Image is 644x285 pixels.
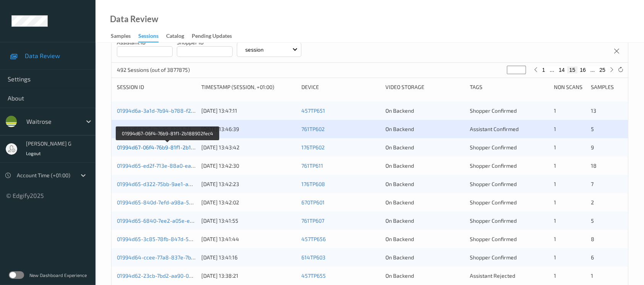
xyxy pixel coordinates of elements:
div: [DATE] 13:42:23 [201,180,296,188]
div: On Backend [385,162,464,170]
span: Shopper Confirmed [470,144,517,151]
span: 9 [591,144,594,151]
a: 761TP602 [301,126,325,132]
a: 457TP656 [301,236,326,242]
button: 25 [597,66,608,73]
a: Sessions [138,31,166,42]
span: 1 [554,272,557,279]
span: 1 [554,144,557,151]
div: On Backend [385,235,464,243]
div: [DATE] 13:42:02 [201,199,296,206]
span: 1 [554,236,557,242]
span: Shopper Confirmed [470,199,517,206]
button: 14 [557,66,567,73]
div: On Backend [385,107,464,115]
span: 1 [554,126,557,132]
span: 1 [554,162,557,169]
span: Shopper Confirmed [470,162,517,169]
a: 614TP603 [301,254,325,261]
a: 01994d65-ed2f-713e-88a0-ea909a0e17a1 [117,162,220,169]
div: Samples [111,32,131,42]
span: 13 [591,107,596,114]
a: 457TP655 [301,272,326,279]
div: Timestamp (Session, +01:00) [201,83,296,91]
a: Samples [111,31,138,42]
div: On Backend [385,272,464,280]
div: [DATE] 13:38:21 [201,272,296,280]
p: session [243,46,266,53]
div: Catalog [166,32,184,42]
div: Data Review [110,15,158,23]
a: 761TP607 [301,217,324,224]
span: 18 [591,162,597,169]
a: 01994d65-6840-7ee2-a05e-eb648c03ca81 [117,217,223,224]
div: [DATE] 13:47:11 [201,107,296,115]
div: On Backend [385,217,464,225]
span: 5 [591,217,594,224]
button: 1 [540,66,548,73]
div: Sessions [138,32,159,42]
div: Non Scans [554,83,586,91]
div: On Backend [385,125,464,133]
span: Shopper Confirmed [470,254,517,261]
button: 15 [567,66,578,73]
a: 01994d65-840d-7efd-a98a-524307da34c8 [117,199,223,206]
div: [DATE] 13:46:39 [201,125,296,133]
span: Assistant Rejected [470,272,515,279]
span: 1 [554,181,557,187]
a: 01994d65-d322-75bb-9ae1-a37edca5694b [117,181,222,187]
div: Pending Updates [192,32,232,42]
div: [DATE] 13:41:44 [201,235,296,243]
span: 2 [591,199,594,206]
span: Shopper Confirmed [470,107,517,114]
button: ... [588,66,597,73]
div: [DATE] 13:41:55 [201,217,296,225]
a: 01994d6a-3a1d-7b94-b788-f2f3b50b8d37 [117,107,220,114]
p: 492 Sessions (out of 3877875) [117,66,190,74]
div: On Backend [385,254,464,261]
a: 670TP601 [301,199,325,206]
span: Shopper Confirmed [470,236,517,242]
a: 176TP602 [301,144,325,151]
span: 7 [591,181,594,187]
span: Assistant Confirmed [470,126,519,132]
span: 1 [554,199,557,206]
div: Tags [470,83,549,91]
div: [DATE] 13:41:16 [201,254,296,261]
button: 16 [578,66,588,73]
a: 01994d65-3c85-78fb-847d-5b15fda3c538 [117,236,220,242]
a: 01994d64-ccee-77a8-837e-7b815587e46e [117,254,222,261]
a: 176TP608 [301,181,325,187]
a: 01994d67-06f4-76b9-81f1-2b188902fec4 [117,144,218,151]
div: [DATE] 13:42:30 [201,162,296,170]
a: Catalog [166,31,192,42]
div: Video Storage [385,83,464,91]
span: 1 [554,107,557,114]
a: Pending Updates [192,31,239,42]
a: 457TP651 [301,107,325,114]
div: On Backend [385,180,464,188]
button: ... [547,66,557,73]
a: 01994d62-23cb-7bd2-aa90-0c66b512fd15 [117,272,219,279]
span: 1 [554,254,557,261]
div: Samples [591,83,623,91]
a: 01994d69-bc1e-7495-8253-73b943063905 [117,126,222,132]
div: Session ID [117,83,196,91]
a: 761TP611 [301,162,323,169]
span: Shopper Confirmed [470,217,517,224]
div: On Backend [385,199,464,206]
span: 5 [591,126,594,132]
span: 1 [554,217,557,224]
div: On Backend [385,144,464,151]
div: [DATE] 13:43:42 [201,144,296,151]
span: 1 [591,272,593,279]
span: Shopper Confirmed [470,181,517,187]
div: Device [301,83,380,91]
span: 6 [591,254,594,261]
span: 8 [591,236,594,242]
